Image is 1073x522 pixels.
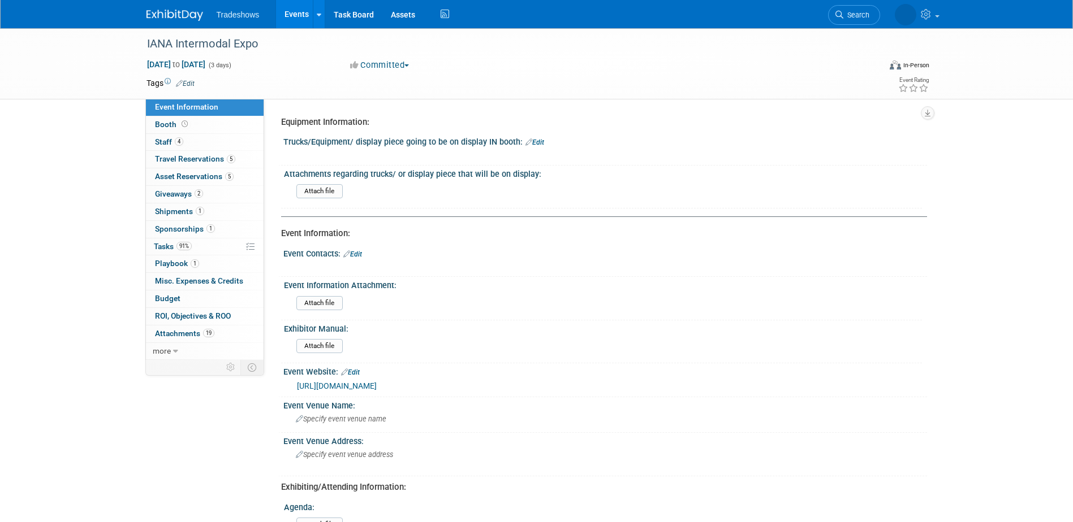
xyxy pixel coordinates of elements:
div: Attachments regarding trucks/ or display piece that will be on display: [284,166,922,180]
span: 1 [191,259,199,268]
div: Event Format [813,59,930,76]
a: Search [828,5,880,25]
span: 5 [225,172,234,181]
span: Playbook [155,259,199,268]
a: Giveaways2 [146,186,264,203]
img: Kay Reynolds [895,4,916,25]
span: 91% [176,242,192,250]
span: [DATE] [DATE] [146,59,206,69]
div: Event Website: [283,363,927,378]
div: Equipment Information: [281,116,919,128]
span: ROI, Objectives & ROO [155,311,231,320]
td: Toggle Event Tabs [240,360,264,375]
div: Agenda: [284,499,922,513]
a: Playbook1 [146,255,264,272]
div: Event Rating [898,77,929,83]
span: 1 [206,224,215,233]
span: Asset Reservations [155,172,234,181]
a: Sponsorships1 [146,221,264,238]
span: Specify event venue name [296,415,386,423]
div: Event Information: [281,228,919,240]
a: Edit [525,138,544,146]
a: Edit [176,80,195,88]
button: Committed [346,59,413,71]
span: Shipments [155,207,204,216]
span: Booth [155,120,190,129]
span: 1 [196,207,204,215]
div: Event Venue Address: [283,433,927,447]
span: Giveaways [155,189,203,198]
span: Search [843,11,869,19]
a: Travel Reservations5 [146,151,264,168]
span: 5 [227,155,235,163]
span: Attachments [155,329,214,338]
img: ExhibitDay [146,10,203,21]
td: Tags [146,77,195,89]
span: Misc. Expenses & Credits [155,276,243,285]
td: Personalize Event Tab Strip [221,360,241,375]
a: Attachments19 [146,325,264,342]
a: more [146,343,264,360]
span: Staff [155,137,183,146]
a: Budget [146,290,264,307]
span: Tasks [154,242,192,251]
span: 2 [195,189,203,198]
a: [URL][DOMAIN_NAME] [297,381,377,390]
a: Asset Reservations5 [146,168,264,185]
a: Staff4 [146,134,264,151]
span: Booth not reserved yet [179,120,190,128]
div: In-Person [903,61,929,69]
a: Edit [341,368,360,376]
a: ROI, Objectives & ROO [146,308,264,325]
div: Exhibitor Manual: [284,320,922,334]
span: Sponsorships [155,224,215,233]
span: to [171,60,182,69]
a: Event Information [146,99,264,116]
div: Exhibiting/Attending Information: [281,481,919,493]
div: Event Information Attachment: [284,277,922,291]
img: Format-Inperson.png [890,60,901,69]
span: Event Information [155,102,218,111]
div: Trucks/Equipment/ display piece going to be on display IN booth: [283,133,927,148]
span: 4 [175,137,183,146]
span: Tradeshows [217,10,260,19]
div: Event Contacts: [283,245,927,260]
span: Travel Reservations [155,154,235,163]
span: more [153,346,171,355]
span: 19 [203,329,214,337]
span: (3 days) [208,62,231,69]
a: Tasks91% [146,238,264,255]
span: Specify event venue address [296,450,393,459]
span: Budget [155,294,180,303]
a: Booth [146,116,264,133]
div: Event Venue Name: [283,397,927,411]
a: Edit [343,250,362,258]
div: IANA Intermodal Expo [143,34,863,54]
a: Shipments1 [146,203,264,220]
a: Misc. Expenses & Credits [146,273,264,290]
